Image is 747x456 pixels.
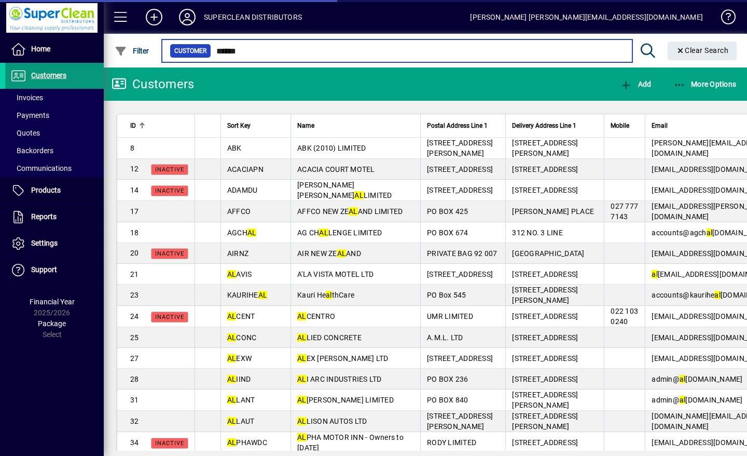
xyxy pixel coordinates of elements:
span: Inactive [155,187,184,194]
a: Reports [5,204,104,230]
em: AL [227,270,237,278]
a: Support [5,257,104,283]
span: [STREET_ADDRESS][PERSON_NAME] [512,412,578,431]
em: AL [297,375,307,383]
span: ADAMDU [227,186,258,194]
span: [GEOGRAPHIC_DATA] [512,249,584,258]
em: al [680,375,686,383]
em: AL [297,417,307,425]
a: Home [5,36,104,62]
span: AG CH LENGE LIMITED [297,229,382,237]
button: Profile [171,8,204,26]
span: AFFCO NEW ZE AND LIMITED [297,207,403,216]
button: Filter [112,42,152,60]
span: [STREET_ADDRESS] [427,165,493,173]
span: 027 777 7143 [611,202,638,221]
span: Name [297,120,314,131]
span: Quotes [10,129,40,137]
span: 34 [130,438,139,447]
em: AL [297,354,307,363]
span: 31 [130,396,139,404]
span: [STREET_ADDRESS][PERSON_NAME] [512,139,578,157]
span: admin@ [DOMAIN_NAME] [652,375,742,383]
span: EX [PERSON_NAME] LTD [297,354,389,363]
span: ID [130,120,136,131]
span: Postal Address Line 1 [427,120,488,131]
a: Quotes [5,124,104,142]
span: 27 [130,354,139,363]
a: Payments [5,106,104,124]
em: AL [227,396,237,404]
em: al [707,229,713,237]
a: Settings [5,231,104,257]
span: Inactive [155,166,184,173]
em: AL [247,229,257,237]
em: AL [227,354,237,363]
span: [STREET_ADDRESS] [427,354,493,363]
em: AL [227,312,237,320]
span: [STREET_ADDRESS] [512,438,578,447]
span: 12 [130,165,139,173]
span: LAUT [227,417,255,425]
span: Settings [31,239,58,247]
span: Mobile [611,120,629,131]
span: [STREET_ADDRESS] [512,333,578,342]
div: [PERSON_NAME] [PERSON_NAME][EMAIL_ADDRESS][DOMAIN_NAME] [470,9,703,25]
em: AL [227,417,237,425]
button: More Options [671,75,739,93]
span: PO BOX 840 [427,396,468,404]
span: [PERSON_NAME] LIMITED [297,396,394,404]
span: 21 [130,270,139,278]
span: [STREET_ADDRESS][PERSON_NAME] [427,139,493,157]
span: admin@ [DOMAIN_NAME] [652,396,742,404]
span: PHA MOTOR INN - Owners to [DATE] [297,433,404,452]
span: Clear Search [676,46,729,55]
span: 32 [130,417,139,425]
span: 28 [130,375,139,383]
span: PO BOX 236 [427,375,468,383]
span: UMR LIMITED [427,312,473,320]
em: AL [319,229,328,237]
span: Products [31,186,61,194]
span: I ARC INDUSTRIES LTD [297,375,382,383]
span: Customer [174,46,206,56]
span: Customers [31,71,66,79]
span: PRIVATE BAG 92 007 [427,249,497,258]
span: 18 [130,229,139,237]
em: AL [227,375,237,383]
em: AL [337,249,347,258]
span: AIR NEW ZE AND [297,249,361,258]
span: LIED CONCRETE [297,333,362,342]
span: 14 [130,186,139,194]
em: AL [354,191,364,199]
span: LANT [227,396,255,404]
div: ID [130,120,188,131]
em: AL [227,438,237,447]
span: [PERSON_NAME] PLACE [512,207,594,216]
span: PO Box 545 [427,291,466,299]
span: 022 103 0240 [611,307,638,326]
em: al [326,291,332,299]
span: IIND [227,375,251,383]
span: [STREET_ADDRESS] [512,186,578,194]
span: CONC [227,333,257,342]
span: Reports [31,212,57,221]
div: Customers [112,76,194,92]
span: ACACIAPN [227,165,264,173]
span: [STREET_ADDRESS] [512,354,578,363]
span: [STREET_ADDRESS] [512,312,578,320]
span: Backorders [10,146,53,155]
span: RODY LIMITED [427,438,476,447]
span: [STREET_ADDRESS][PERSON_NAME] [427,412,493,431]
span: AFFCO [227,207,251,216]
span: [STREET_ADDRESS] [512,165,578,173]
a: Backorders [5,142,104,159]
span: PO BOX 674 [427,229,468,237]
span: ABK (2010) LIMITED [297,144,366,152]
span: ABK [227,144,242,152]
span: [STREET_ADDRESS] [512,375,578,383]
em: al [652,270,658,278]
span: 17 [130,207,139,216]
span: Add [620,80,651,88]
div: Mobile [611,120,639,131]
